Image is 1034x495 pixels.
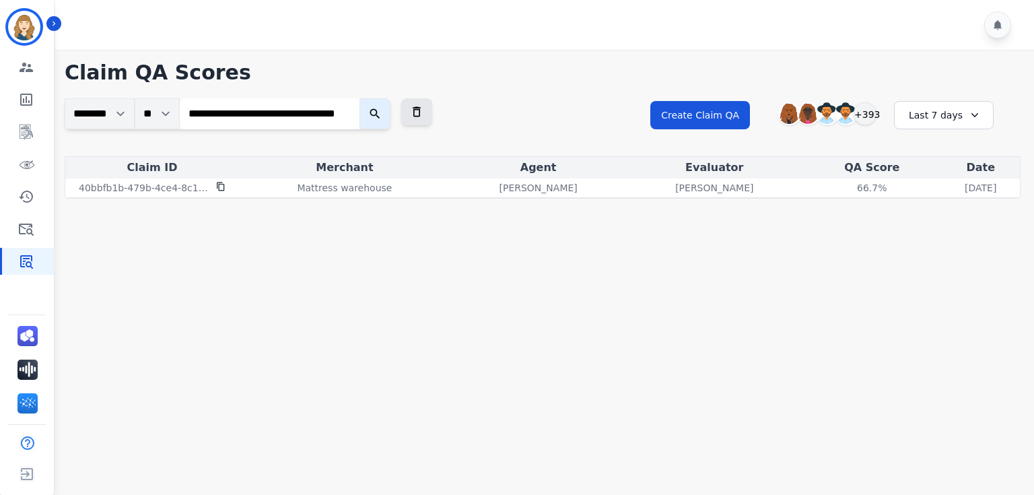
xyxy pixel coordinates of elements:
[629,160,800,176] div: Evaluator
[650,101,750,129] button: Create Claim QA
[68,160,236,176] div: Claim ID
[242,160,448,176] div: Merchant
[854,102,876,125] div: +393
[297,181,392,195] p: Mattress warehouse
[499,181,577,195] p: [PERSON_NAME]
[65,61,1021,85] h1: Claim QA Scores
[79,181,208,195] p: 40bbfb1b-479b-4ce4-8c1b-4c7937d26982
[894,101,994,129] div: Last 7 days
[944,160,1017,176] div: Date
[841,181,902,195] div: 66.7%
[675,181,753,195] p: [PERSON_NAME]
[453,160,624,176] div: Agent
[965,181,996,195] p: [DATE]
[805,160,938,176] div: QA Score
[8,11,40,43] img: Bordered avatar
